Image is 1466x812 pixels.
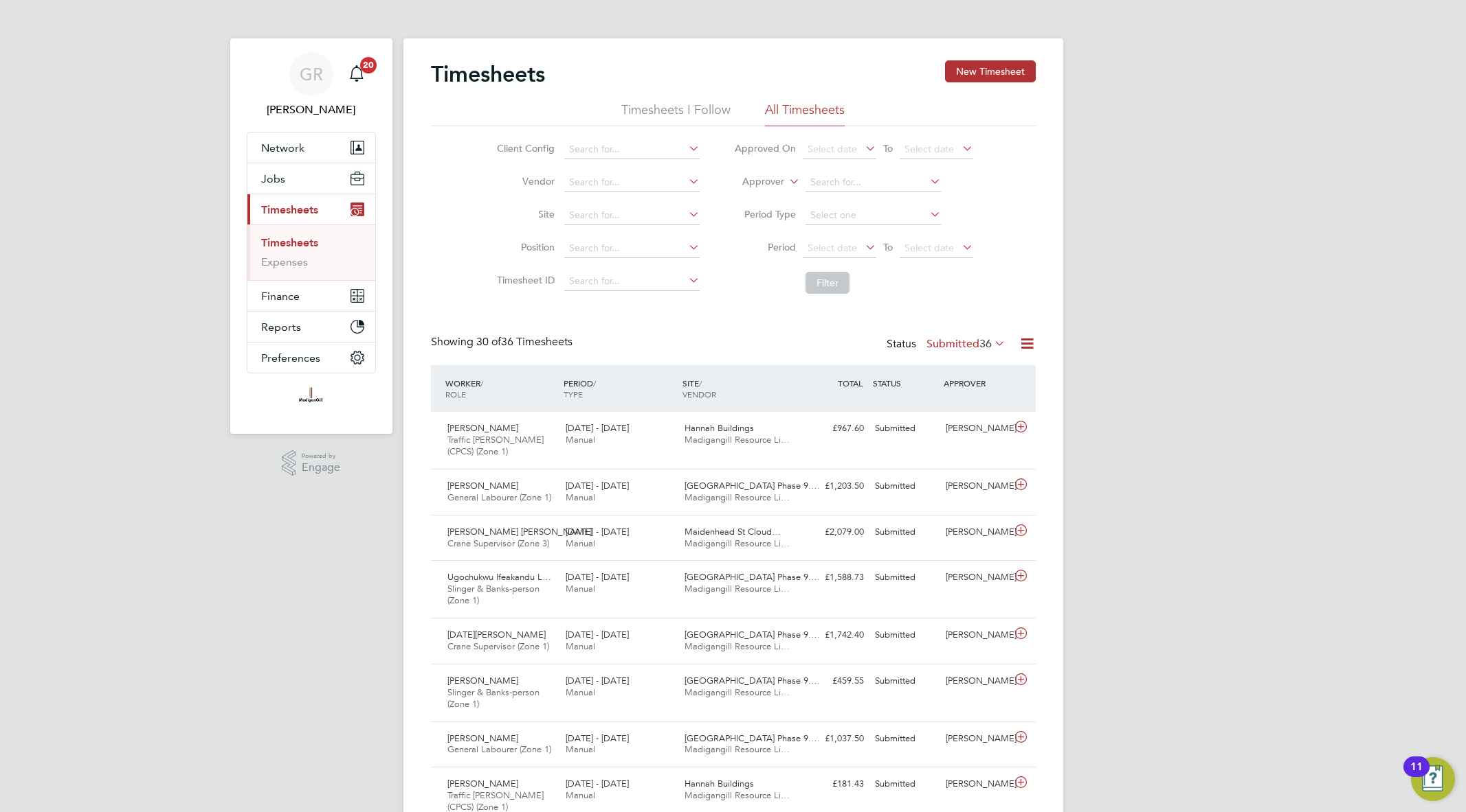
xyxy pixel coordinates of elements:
div: Submitted [869,670,941,693]
div: [PERSON_NAME] [940,417,1012,440]
div: [PERSON_NAME] [940,566,1012,589]
span: Reports [261,321,301,334]
input: Search for... [564,140,700,159]
div: Submitted [869,475,941,498]
span: Engage [302,462,340,474]
div: £967.60 [798,417,869,440]
button: Finance [247,281,375,311]
span: General Labourer (Zone 1) [447,491,551,503]
img: madigangill-logo-retina.png [296,387,326,409]
input: Select one [806,206,941,225]
a: Expenses [261,255,308,268]
div: STATUS [869,371,941,395]
div: £1,203.50 [798,475,869,498]
label: Approved On [734,142,796,154]
span: Network [261,141,304,154]
span: Madigangill Resource Li… [685,583,790,594]
label: Vendor [493,175,555,187]
span: Ugochukwu Ifeakandu L… [447,571,551,583]
div: Submitted [869,624,941,647]
label: Submitted [926,337,1006,351]
span: Hannah Buildings [685,422,754,434]
span: [DATE] - [DATE] [566,422,629,434]
div: Status [887,335,1008,354]
div: [PERSON_NAME] [940,728,1012,750]
span: / [699,378,702,388]
span: GR [300,65,323,83]
span: Madigangill Resource Li… [685,434,790,445]
span: Select date [904,143,954,155]
div: Submitted [869,566,941,589]
span: Timesheets [261,203,318,216]
span: Madigangill Resource Li… [685,743,790,755]
div: WORKER [442,371,561,406]
span: To [879,238,897,256]
span: Manual [566,743,595,755]
span: Hannah Buildings [685,778,754,789]
label: Client Config [493,142,555,154]
span: ROLE [445,388,466,399]
span: Madigangill Resource Li… [685,789,790,801]
span: [PERSON_NAME] [447,422,518,434]
div: SITE [679,371,798,406]
div: £1,037.50 [798,728,869,750]
span: Maidenhead St Cloud… [685,526,781,537]
a: Go to home page [247,387,376,409]
label: Timesheet ID [493,274,555,286]
li: Timesheets I Follow [621,102,731,126]
span: Crane Supervisor (Zone 1) [447,640,549,652]
div: 11 [1410,767,1423,785]
div: £1,588.73 [798,566,869,589]
span: [DATE] - [DATE] [566,778,629,789]
span: General Labourer (Zone 1) [447,743,551,755]
button: Reports [247,312,375,342]
div: Submitted [869,417,941,440]
input: Search for... [564,272,700,291]
div: £2,079.00 [798,521,869,544]
span: Finance [261,290,300,303]
span: [GEOGRAPHIC_DATA] Phase 9.… [685,629,820,640]
button: New Timesheet [945,60,1036,82]
span: [PERSON_NAME] [PERSON_NAME] [447,526,592,537]
span: 36 [979,337,992,351]
span: Preferences [261,351,320,364]
span: [DATE] - [DATE] [566,571,629,583]
span: Manual [566,537,595,549]
a: GR[PERSON_NAME] [247,52,376,118]
span: Slinger & Banks-person (Zone 1) [447,686,540,710]
div: APPROVER [940,371,1012,395]
button: Network [247,132,375,163]
span: 36 Timesheets [476,335,573,349]
label: Approver [722,175,784,189]
div: Timesheets [247,224,375,280]
a: Powered byEngage [282,450,340,476]
div: £1,742.40 [798,624,869,647]
span: Madigangill Resource Li… [685,640,790,652]
span: Crane Supervisor (Zone 3) [447,537,549,549]
span: [DATE] - [DATE] [566,732,629,744]
span: Madigangill Resource Li… [685,537,790,549]
input: Search for... [564,239,700,258]
span: [GEOGRAPHIC_DATA] Phase 9.… [685,675,820,686]
div: [PERSON_NAME] [940,670,1012,693]
div: [PERSON_NAME] [940,521,1012,544]
input: Search for... [564,206,700,225]
span: Select date [808,143,857,155]
div: [PERSON_NAME] [940,475,1012,498]
nav: Main navigation [230,38,392,434]
span: [DATE] - [DATE] [566,675,629,686]
button: Jobs [247,163,375,194]
span: Manual [566,686,595,698]
label: Period [734,241,796,253]
span: / [480,378,483,388]
span: Goncalo Rodrigues [247,102,376,118]
span: [GEOGRAPHIC_DATA] Phase 9.… [685,571,820,583]
span: Manual [566,789,595,801]
div: [PERSON_NAME] [940,773,1012,796]
span: / [593,378,596,388]
button: Timesheets [247,194,375,224]
div: Showing [431,335,575,349]
span: Slinger & Banks-person (Zone 1) [447,583,540,606]
label: Site [493,208,555,220]
span: Jobs [261,172,285,185]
